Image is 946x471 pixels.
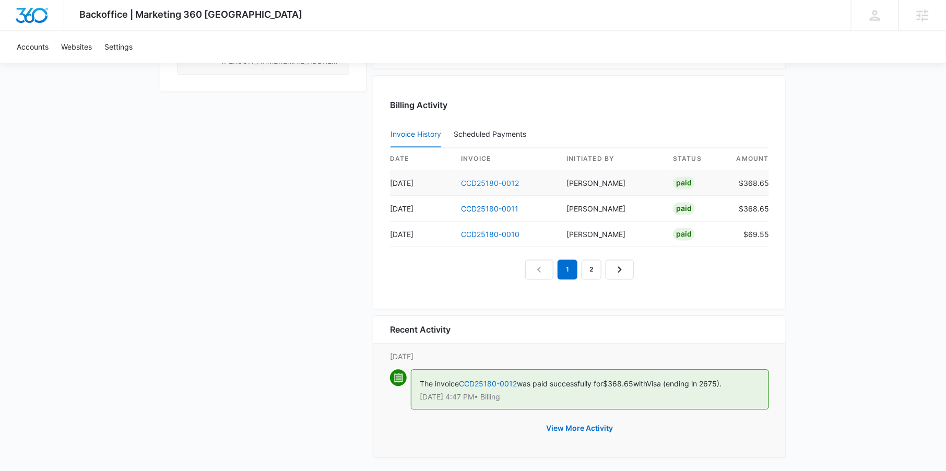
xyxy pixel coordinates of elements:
span: $368.65 [603,380,633,388]
span: The invoice [420,380,459,388]
div: Paid [673,177,695,190]
td: $69.55 [727,222,769,248]
span: Visa (ending in 2675). [647,380,722,388]
th: invoice [453,148,558,171]
th: status [665,148,727,171]
td: $368.65 [727,171,769,196]
span: with [633,380,647,388]
a: CCD25180-0012 [461,179,519,188]
th: date [390,148,453,171]
td: [PERSON_NAME] [558,196,665,222]
a: Websites [55,31,98,63]
a: Next Page [606,260,634,280]
button: Invoice History [391,123,441,148]
div: Paid [673,228,695,241]
h6: Recent Activity [390,324,451,336]
td: [PERSON_NAME] [558,171,665,196]
a: Accounts [10,31,55,63]
td: [DATE] [390,196,453,222]
td: [DATE] [390,171,453,196]
a: Page 2 [582,260,601,280]
a: Settings [98,31,139,63]
a: CCD25180-0010 [461,230,519,239]
td: $368.65 [727,196,769,222]
div: Paid [673,203,695,215]
p: [DATE] [390,351,769,362]
span: was paid successfully for [517,380,603,388]
button: View More Activity [536,416,623,441]
td: [DATE] [390,222,453,248]
p: [DATE] 4:47 PM • Billing [420,394,760,401]
a: CCD25180-0011 [461,205,518,214]
td: [PERSON_NAME] [558,222,665,248]
nav: Pagination [525,260,634,280]
th: Initiated By [558,148,665,171]
h3: Billing Activity [390,99,769,112]
em: 1 [558,260,577,280]
span: Backoffice | Marketing 360 [GEOGRAPHIC_DATA] [80,9,303,20]
a: CCD25180-0012 [459,380,517,388]
th: amount [727,148,769,171]
div: Scheduled Payments [454,131,530,138]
